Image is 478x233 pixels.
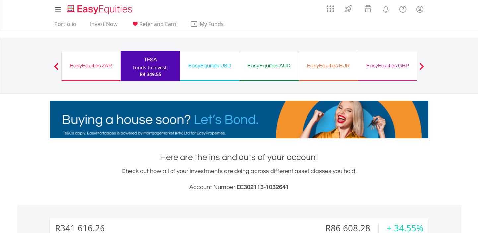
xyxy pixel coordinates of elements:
[64,2,135,15] a: Home page
[66,61,116,70] div: EasyEquities ZAR
[377,2,394,15] a: Notifications
[325,223,378,233] div: R86 608.28
[237,184,289,190] span: EE302113-1032641
[362,61,413,70] div: EasyEquities GBP
[140,71,161,77] span: R4 349.55
[50,167,428,192] div: Check out how all of your investments are doing across different asset classes you hold.
[411,2,428,16] a: My Profile
[303,61,354,70] div: EasyEquities EUR
[128,21,179,31] a: Refer and Earn
[358,2,377,14] a: Vouchers
[55,223,105,233] div: R341 616.26
[133,64,168,71] div: Funds to invest:
[50,101,428,138] img: EasyMortage Promotion Banner
[243,61,295,70] div: EasyEquities AUD
[322,2,338,12] a: AppsGrid
[50,183,428,192] h3: Account Number:
[327,5,334,12] img: grid-menu-icon.svg
[394,2,411,15] a: FAQ's and Support
[139,20,176,28] span: Refer and Earn
[343,3,354,14] img: thrive-v2.svg
[52,21,79,31] a: Portfolio
[66,4,135,15] img: EasyEquities_Logo.png
[190,20,234,28] span: My Funds
[125,55,176,64] div: TFSA
[415,66,428,73] button: Next
[50,151,428,163] h1: Here are the ins and outs of your account
[87,21,120,31] a: Invest Now
[50,66,63,73] button: Previous
[362,3,373,14] img: vouchers-v2.svg
[387,223,423,233] div: + 34.55%
[184,61,235,70] div: EasyEquities USD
